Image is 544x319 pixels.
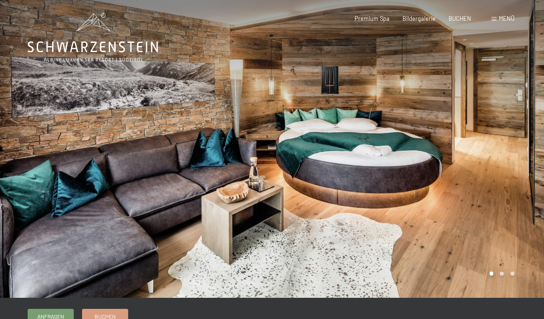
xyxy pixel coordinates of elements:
span: Menü [499,15,514,22]
a: Premium Spa [355,15,390,22]
a: Bildergalerie [402,15,436,22]
a: BUCHEN [449,15,471,22]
